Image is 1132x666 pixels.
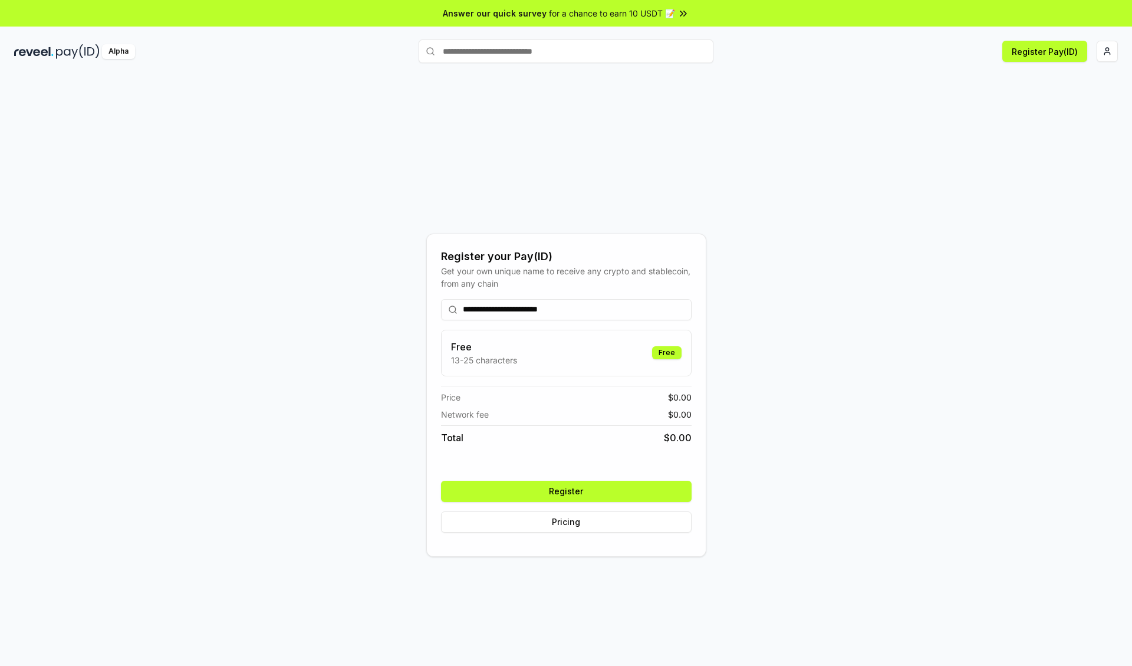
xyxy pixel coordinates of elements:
[14,44,54,59] img: reveel_dark
[443,7,547,19] span: Answer our quick survey
[549,7,675,19] span: for a chance to earn 10 USDT 📝
[441,481,692,502] button: Register
[441,265,692,290] div: Get your own unique name to receive any crypto and stablecoin, from any chain
[441,391,460,403] span: Price
[451,340,517,354] h3: Free
[441,511,692,533] button: Pricing
[56,44,100,59] img: pay_id
[451,354,517,366] p: 13-25 characters
[441,431,463,445] span: Total
[652,346,682,359] div: Free
[441,408,489,421] span: Network fee
[1002,41,1087,62] button: Register Pay(ID)
[668,408,692,421] span: $ 0.00
[102,44,135,59] div: Alpha
[664,431,692,445] span: $ 0.00
[441,248,692,265] div: Register your Pay(ID)
[668,391,692,403] span: $ 0.00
